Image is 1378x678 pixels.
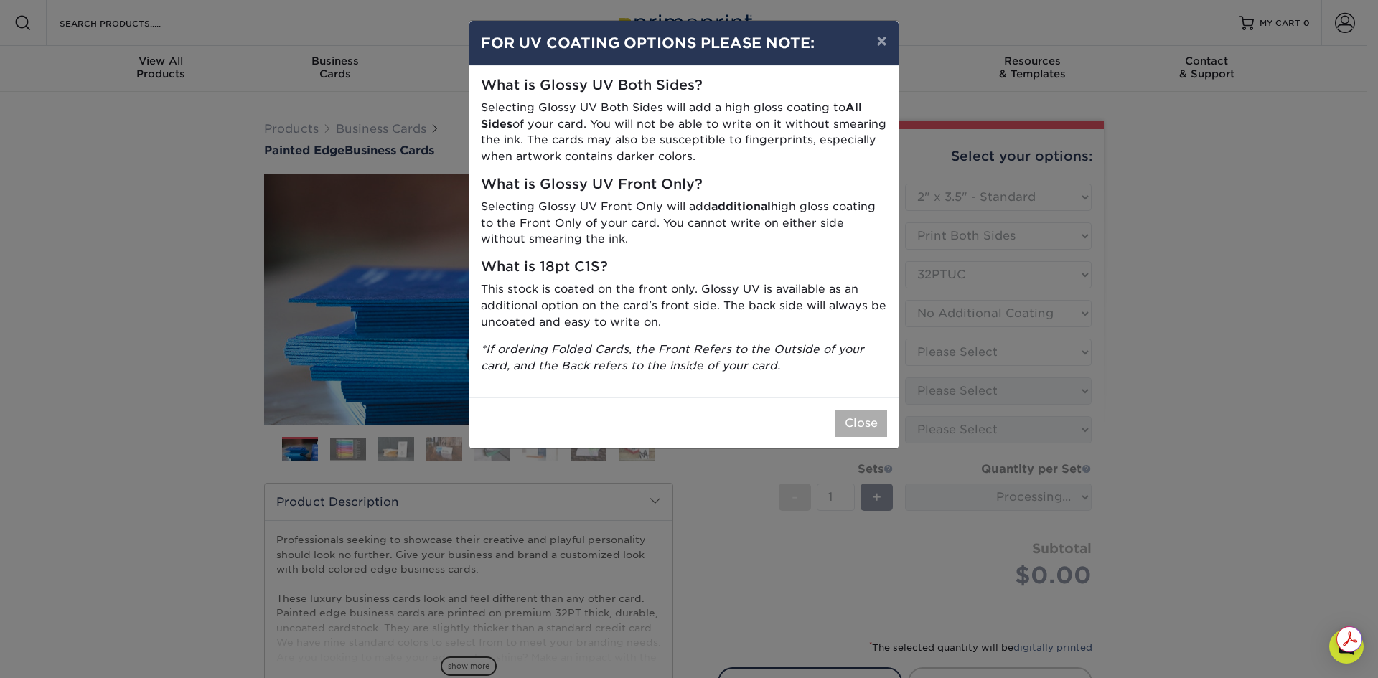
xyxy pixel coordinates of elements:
button: Close [835,410,887,437]
strong: additional [711,199,771,213]
div: Open Intercom Messenger [1329,629,1364,664]
p: Selecting Glossy UV Both Sides will add a high gloss coating to of your card. You will not be abl... [481,100,887,165]
h4: FOR UV COATING OPTIONS PLEASE NOTE: [481,32,887,54]
p: Selecting Glossy UV Front Only will add high gloss coating to the Front Only of your card. You ca... [481,199,887,248]
i: *If ordering Folded Cards, the Front Refers to the Outside of your card, and the Back refers to t... [481,342,864,372]
button: × [865,21,898,61]
h5: What is 18pt C1S? [481,259,887,276]
p: This stock is coated on the front only. Glossy UV is available as an additional option on the car... [481,281,887,330]
strong: All Sides [481,100,862,131]
h5: What is Glossy UV Both Sides? [481,77,887,94]
h5: What is Glossy UV Front Only? [481,176,887,193]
